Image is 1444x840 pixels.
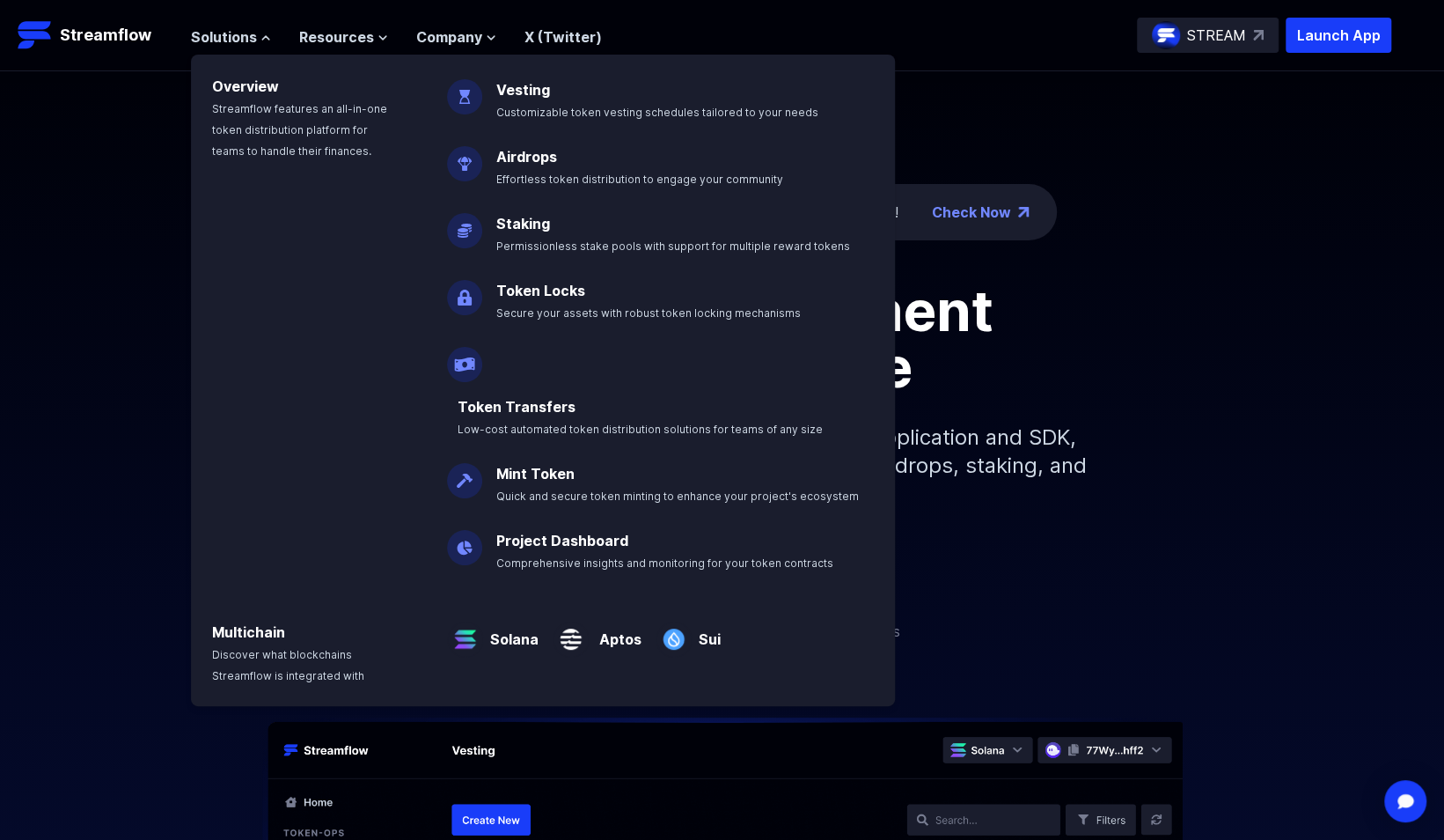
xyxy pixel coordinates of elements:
img: top-right-arrow.png [1018,207,1029,217]
a: Sui [692,615,721,650]
a: Check Now [932,202,1011,223]
a: STREAM [1137,18,1279,53]
a: Token Locks [496,282,585,299]
a: Airdrops [496,148,557,166]
img: Staking [447,199,482,248]
p: STREAM [1187,25,1246,46]
img: top-right-arrow.svg [1253,30,1264,41]
span: Streamflow features an all-in-one token distribution platform for teams to handle their finances. [212,102,387,158]
button: Company [416,26,496,48]
a: Mint Token [496,465,575,483]
button: Solutions [191,26,271,48]
a: Solana [483,615,539,650]
span: Discover what blockchains Streamflow is integrated with [212,648,364,682]
a: Multichain [212,623,285,641]
a: Project Dashboard [496,532,628,549]
button: Launch App [1286,18,1391,53]
span: Solutions [191,26,257,48]
a: Token Transfers [458,398,575,416]
img: Airdrops [447,132,482,181]
img: Project Dashboard [447,516,482,565]
img: Streamflow Logo [18,18,53,53]
span: Resources [299,26,374,48]
span: Company [416,26,482,48]
span: Quick and secure token minting to enhance your project's ecosystem [496,490,859,503]
span: Comprehensive insights and monitoring for your token contracts [496,556,833,570]
img: Vesting [447,65,482,114]
img: Token Locks [447,266,482,315]
a: Streamflow [18,18,173,53]
span: Permissionless stake pools with support for multiple reward tokens [496,239,850,253]
span: Effortless token distribution to engage your community [496,173,783,186]
span: Secure your assets with robust token locking mechanisms [496,306,801,320]
img: Mint Token [447,449,482,498]
a: Vesting [496,81,550,99]
span: Low-cost automated token distribution solutions for teams of any size [458,423,823,436]
a: Aptos [589,615,641,650]
button: Resources [299,26,388,48]
img: Aptos [553,608,589,657]
a: Overview [212,77,279,95]
img: Payroll [447,333,482,382]
div: Open Intercom Messenger [1384,780,1426,822]
p: Streamflow [60,23,151,48]
span: Customizable token vesting schedules tailored to your needs [496,106,818,119]
img: Solana [447,608,483,657]
a: Staking [496,215,550,232]
a: X (Twitter) [524,28,602,46]
img: streamflow-logo-circle.png [1152,21,1180,49]
img: Sui [656,608,692,657]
